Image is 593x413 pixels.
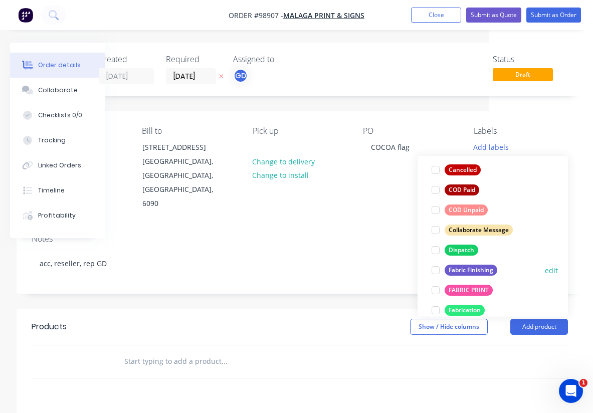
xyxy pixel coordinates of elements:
div: [STREET_ADDRESS] [142,140,226,154]
div: Dispatch [445,245,478,256]
button: Add labels [468,140,514,153]
button: GD [233,68,248,83]
button: Add product [510,319,568,335]
button: Change to install [247,168,314,182]
div: FABRIC PRINT [445,285,493,296]
div: [STREET_ADDRESS][GEOGRAPHIC_DATA], [GEOGRAPHIC_DATA], [GEOGRAPHIC_DATA], 6090 [134,140,234,211]
div: [GEOGRAPHIC_DATA], [GEOGRAPHIC_DATA], [GEOGRAPHIC_DATA], 6090 [142,154,226,211]
div: Profitability [38,211,76,220]
button: Tracking [10,128,105,153]
button: Show / Hide columns [410,319,488,335]
a: Malaga Print & Signs [283,11,364,20]
div: Linked Orders [38,161,81,170]
div: COD Paid [445,184,479,195]
div: Required [166,55,221,64]
div: Timeline [38,186,65,195]
input: Start typing to add a product... [124,351,324,371]
div: Labels [474,126,568,136]
iframe: Intercom live chat [559,379,583,403]
div: Assigned to [233,55,333,64]
button: Change to delivery [247,154,320,168]
button: Close [411,8,461,23]
div: Fabric Finishing [445,265,497,276]
div: Status [493,55,568,64]
button: Submit as Quote [466,8,521,23]
div: Cancelled [445,164,481,175]
div: COCOA flag [363,140,418,154]
div: PO [363,126,457,136]
span: 1 [579,379,587,387]
button: Collaborate Message [428,223,517,237]
div: Products [32,321,67,333]
button: edit [545,265,558,275]
button: Submit as Order [526,8,581,23]
button: Fabric Finishing [428,263,501,277]
div: Fabrication [445,305,485,316]
button: Cancelled [428,163,485,177]
span: Order #98907 - [229,11,283,20]
div: acc, reseller, rep GD [32,248,568,279]
button: Profitability [10,203,105,228]
div: Tracking [38,136,66,145]
button: FABRIC PRINT [428,283,497,297]
div: Order details [38,61,81,70]
button: COD Paid [428,183,483,197]
button: Dispatch [428,243,482,257]
button: Checklists 0/0 [10,103,105,128]
button: Collaborate [10,78,105,103]
button: Order details [10,53,105,78]
div: Bill to [142,126,236,136]
img: Factory [18,8,33,23]
div: COD Unpaid [445,204,488,216]
div: Collaborate Message [445,225,513,236]
div: Created [99,55,154,64]
button: Timeline [10,178,105,203]
button: Fabrication [428,303,489,317]
button: COD Unpaid [428,203,492,217]
span: Draft [493,68,553,81]
div: Checklists 0/0 [38,111,82,120]
div: Collaborate [38,86,78,95]
div: Notes [32,234,568,244]
button: Linked Orders [10,153,105,178]
div: Pick up [253,126,347,136]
